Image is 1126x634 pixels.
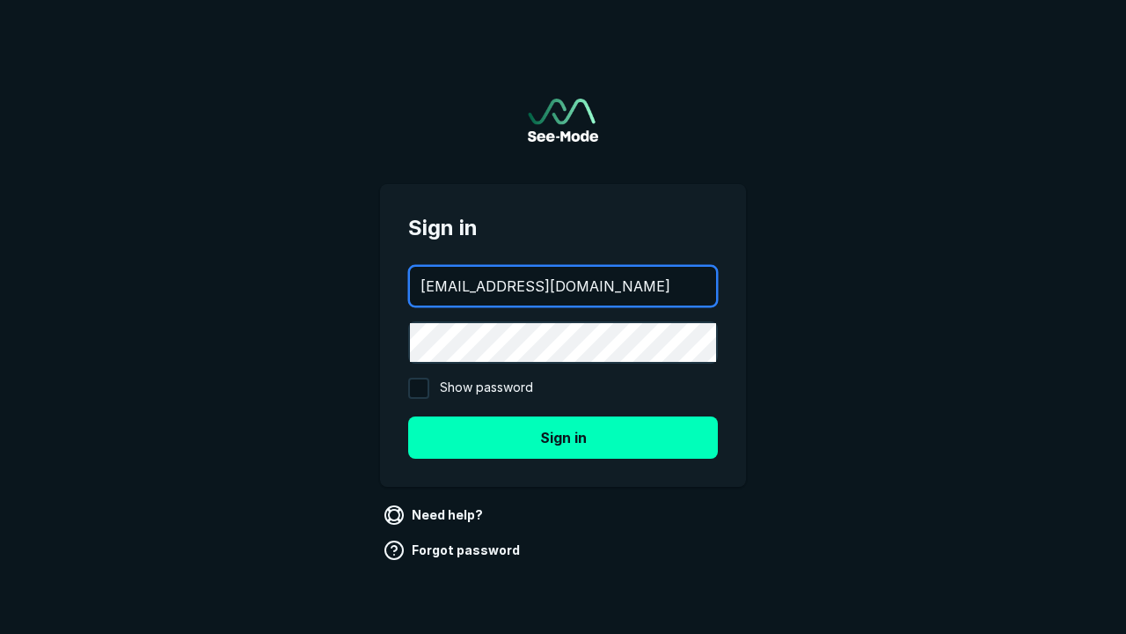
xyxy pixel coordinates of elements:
[380,501,490,529] a: Need help?
[528,99,598,142] a: Go to sign in
[528,99,598,142] img: See-Mode Logo
[380,536,527,564] a: Forgot password
[410,267,716,306] input: your@email.com
[408,417,718,459] button: Sign in
[440,378,533,399] span: Show password
[408,212,718,244] span: Sign in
